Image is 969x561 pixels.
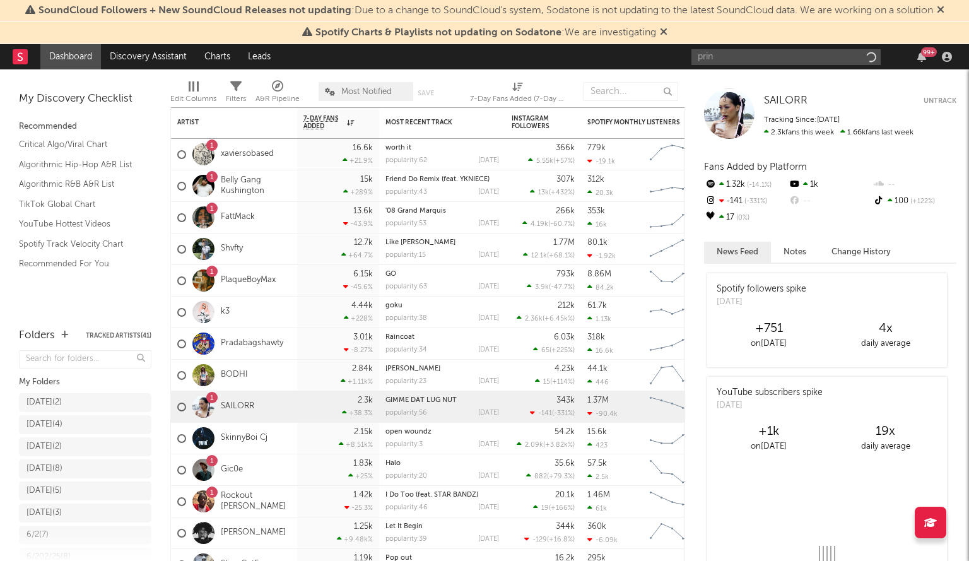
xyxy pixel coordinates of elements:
button: Save [418,90,434,97]
div: ( ) [522,220,575,228]
span: +68.1 % [549,252,573,259]
div: -- [788,193,872,210]
div: daily average [827,439,944,454]
div: 2.3k [358,396,373,405]
div: popularity: 62 [385,157,427,164]
input: Search... [584,82,678,101]
div: Spotify Monthly Listeners [587,119,682,126]
div: [DATE] [478,157,499,164]
span: 65 [541,347,549,354]
div: My Folders [19,375,151,390]
div: 61k [587,504,607,512]
div: [DATE] [478,220,499,227]
span: 12.1k [531,252,547,259]
div: [DATE] [478,536,499,543]
div: [DATE] [478,473,499,480]
a: SkinnyBoi Cj [221,433,267,444]
div: -- [872,177,956,193]
span: +3.82k % [545,442,573,449]
div: 80.1k [587,239,608,247]
div: 1.25k [354,523,373,531]
span: 2.36k [525,316,543,322]
a: YouTube Hottest Videos [19,217,139,231]
div: 366k [556,144,575,152]
button: Change History [819,242,903,263]
div: ( ) [533,504,575,512]
a: [DATE](5) [19,481,151,500]
span: Spotify Charts & Playlists not updating on Sodatone [315,28,561,38]
div: 84.2k [587,283,614,292]
div: [DATE] [478,346,499,353]
div: [DATE] [717,296,806,309]
div: 100 [872,193,956,210]
svg: Chart title [644,139,701,170]
div: 16.6k [353,144,373,152]
a: xaviersobased [221,149,274,160]
div: [DATE] ( 5 ) [26,483,62,499]
div: popularity: 53 [385,220,426,227]
div: +64.7 % [341,251,373,259]
div: +1k [710,424,827,439]
a: [DATE](4) [19,415,151,434]
div: -43.9 % [343,220,373,228]
span: Fans Added by Platform [704,162,807,172]
div: popularity: 39 [385,536,427,543]
div: popularity: 43 [385,189,427,196]
span: SAILORR [764,95,807,106]
div: ( ) [524,535,575,543]
div: 35.6k [555,459,575,468]
a: SAILORR [764,95,807,107]
div: ( ) [517,440,575,449]
div: '08 Grand Marquis [385,208,499,215]
span: +122 % [908,198,935,205]
a: BODHI [221,370,248,381]
svg: Chart title [644,297,701,328]
div: 793k [556,270,575,278]
div: +25 % [348,472,373,480]
span: 5.55k [536,158,553,165]
div: 1.83k [353,459,373,468]
div: Filters [226,76,246,112]
div: 19 x [827,424,944,439]
div: 1.13k [587,315,611,323]
div: Friend Do Remix (feat. YKNIECE) [385,176,499,183]
div: -1.92k [587,252,616,260]
div: 318k [587,333,605,341]
div: 344k [556,523,575,531]
a: Discovery Assistant [101,44,196,69]
div: GIMME DAT LUG NUT [385,397,499,404]
div: Ophelia [385,365,499,372]
div: 312k [587,175,604,184]
a: Algorithmic Hip-Hop A&R List [19,158,139,172]
div: 423 [587,441,608,449]
span: -331 % [743,198,767,205]
input: Search for folders... [19,350,151,369]
a: '08 Grand Marquis [385,208,446,215]
a: open woundz [385,428,432,435]
div: ( ) [517,314,575,322]
div: Artist [177,119,272,126]
div: +1.11k % [341,377,373,386]
div: 307k [556,175,575,184]
div: 3.01k [353,333,373,341]
a: [DATE](3) [19,504,151,523]
div: +8.51k % [339,440,373,449]
div: 4.23k [555,365,575,373]
div: 6.03k [554,333,575,341]
a: GO [385,271,396,278]
a: Shvfty [221,244,243,254]
button: 99+ [917,52,926,62]
a: PlaqueBoyMax [221,275,276,286]
div: Edit Columns [170,92,216,107]
span: -129 [532,536,547,543]
div: 2.15k [354,428,373,436]
div: on [DATE] [710,336,827,351]
div: Spotify followers spike [717,283,806,296]
div: 15.6k [587,428,607,436]
div: GO [385,271,499,278]
div: -141 [704,193,788,210]
div: +751 [710,321,827,336]
input: Search for artists [691,49,881,65]
div: 360k [587,523,606,531]
div: YouTube subscribers spike [717,386,823,399]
